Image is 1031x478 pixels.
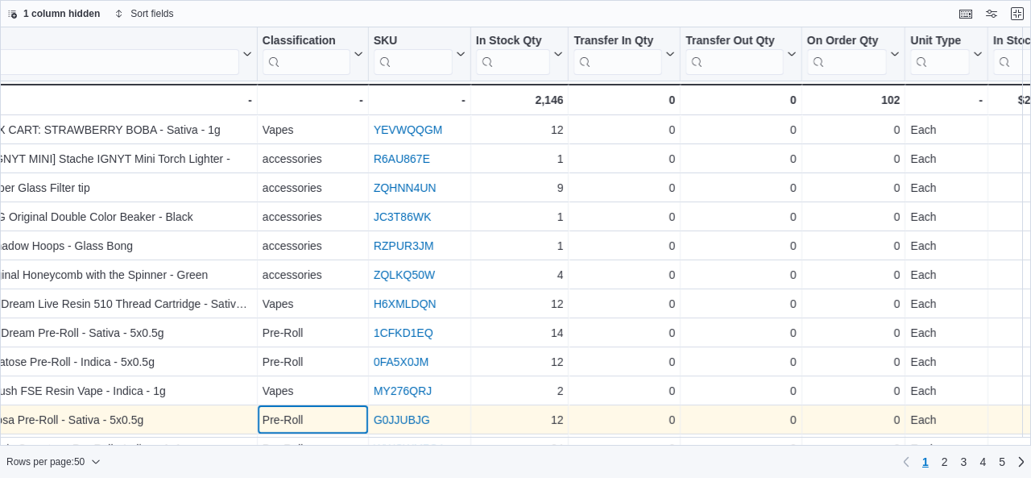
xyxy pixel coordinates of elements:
[476,34,551,75] div: In Stock Qty
[374,181,437,194] a: ZQHNN4UN
[263,323,363,343] div: Pre-Roll
[982,4,1001,23] button: Display options
[263,294,363,314] div: Vapes
[910,178,983,197] div: Each
[574,149,676,168] div: 0
[954,449,974,475] a: Page 3 of 5
[574,178,676,197] div: 0
[685,149,796,168] div: 0
[992,449,1012,475] a: Page 5 of 5
[685,439,796,459] div: 0
[910,34,970,75] div: Unit Type
[263,236,363,256] div: accessories
[685,410,796,430] div: 0
[910,265,983,285] div: Each
[910,207,983,227] div: Each
[263,149,363,168] div: accessories
[263,34,350,49] div: Classification
[807,410,901,430] div: 0
[374,355,429,368] a: 0FA5X0JM
[685,34,796,75] button: Transfer Out Qty
[685,90,796,110] div: 0
[916,449,1012,475] ul: Pagination for preceding grid
[685,294,796,314] div: 0
[685,381,796,401] div: 0
[263,207,363,227] div: accessories
[910,323,983,343] div: Each
[685,34,783,49] div: Transfer Out Qty
[374,34,466,75] button: SKU
[807,236,901,256] div: 0
[574,236,676,256] div: 0
[685,352,796,372] div: 0
[896,452,916,472] button: Previous page
[807,352,901,372] div: 0
[476,410,564,430] div: 12
[476,323,564,343] div: 14
[574,265,676,285] div: 0
[999,454,1005,470] span: 5
[374,123,443,136] a: YEVWQQGM
[574,323,676,343] div: 0
[685,236,796,256] div: 0
[374,384,432,397] a: MY276QRJ
[476,265,564,285] div: 4
[476,34,564,75] button: In Stock Qty
[374,34,453,49] div: SKU
[476,439,564,459] div: 24
[573,34,662,49] div: Transfer In Qty
[263,178,363,197] div: accessories
[685,120,796,139] div: 0
[973,449,992,475] a: Page 4 of 5
[916,449,935,475] button: Page 1 of 5
[130,7,173,20] span: Sort fields
[263,381,363,401] div: Vapes
[685,34,783,75] div: Transfer Out Qty
[23,7,100,20] span: 1 column hidden
[910,149,983,168] div: Each
[263,120,363,139] div: Vapes
[476,178,564,197] div: 9
[807,34,888,49] div: On Order Qty
[685,323,796,343] div: 0
[574,120,676,139] div: 0
[807,90,901,110] div: 102
[374,297,437,310] a: H6XMLDQN
[574,352,676,372] div: 0
[574,381,676,401] div: 0
[476,34,551,49] div: In Stock Qty
[374,34,453,75] div: SKU URL
[910,439,983,459] div: Each
[476,120,564,139] div: 12
[574,207,676,227] div: 0
[1008,4,1027,23] button: Exit fullscreen
[573,34,675,75] button: Transfer In Qty
[910,90,983,110] div: -
[476,149,564,168] div: 1
[910,120,983,139] div: Each
[910,294,983,314] div: Each
[807,149,901,168] div: 0
[807,265,901,285] div: 0
[910,410,983,430] div: Each
[910,352,983,372] div: Each
[476,207,564,227] div: 1
[476,236,564,256] div: 1
[910,236,983,256] div: Each
[685,178,796,197] div: 0
[374,326,433,339] a: 1CFKD1EQ
[263,410,363,430] div: Pre-Roll
[374,268,435,281] a: ZQLKQ50W
[574,439,676,459] div: 0
[263,34,350,75] div: Classification
[263,439,363,459] div: Pre-Roll
[263,34,363,75] button: Classification
[956,4,975,23] button: Keyboard shortcuts
[910,381,983,401] div: Each
[807,381,901,401] div: 0
[1,4,106,23] button: 1 column hidden
[807,439,901,459] div: 0
[108,4,180,23] button: Sort fields
[374,443,444,455] a: WWCWM7C4
[807,323,901,343] div: 0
